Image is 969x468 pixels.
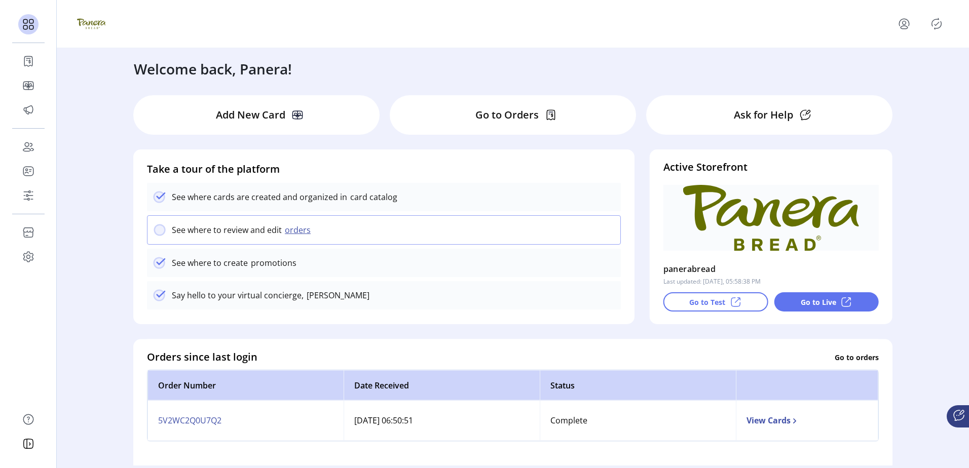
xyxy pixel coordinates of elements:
p: Go to Test [689,297,725,307]
p: Go to Live [801,297,836,307]
button: Publisher Panel [928,16,945,32]
h4: Active Storefront [663,160,879,175]
td: 5V2WC2Q0U7Q2 [147,401,344,441]
button: orders [282,224,317,236]
th: Date Received [344,370,540,401]
p: Last updated: [DATE], 05:58:38 PM [663,277,761,286]
p: Ask for Help [734,107,793,123]
th: Order Number [147,370,344,401]
th: Status [540,370,736,401]
p: Go to orders [835,352,879,362]
p: See where cards are created and organized in [172,191,347,203]
h4: Orders since last login [147,349,257,365]
img: logo [77,10,105,38]
p: Go to Orders [475,107,539,123]
p: [PERSON_NAME] [304,289,369,301]
p: card catalog [347,191,397,203]
td: Complete [540,401,736,441]
td: View Cards [736,401,878,441]
p: See where to review and edit [172,224,282,236]
p: Say hello to your virtual concierge, [172,289,304,301]
h3: Welcome back, Panera! [134,58,292,80]
button: menu [884,12,928,36]
p: See where to create [172,257,248,269]
p: Add New Card [216,107,285,123]
td: [DATE] 06:50:51 [344,401,540,441]
h4: Take a tour of the platform [147,162,621,177]
p: panerabread [663,261,716,277]
p: promotions [248,257,296,269]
